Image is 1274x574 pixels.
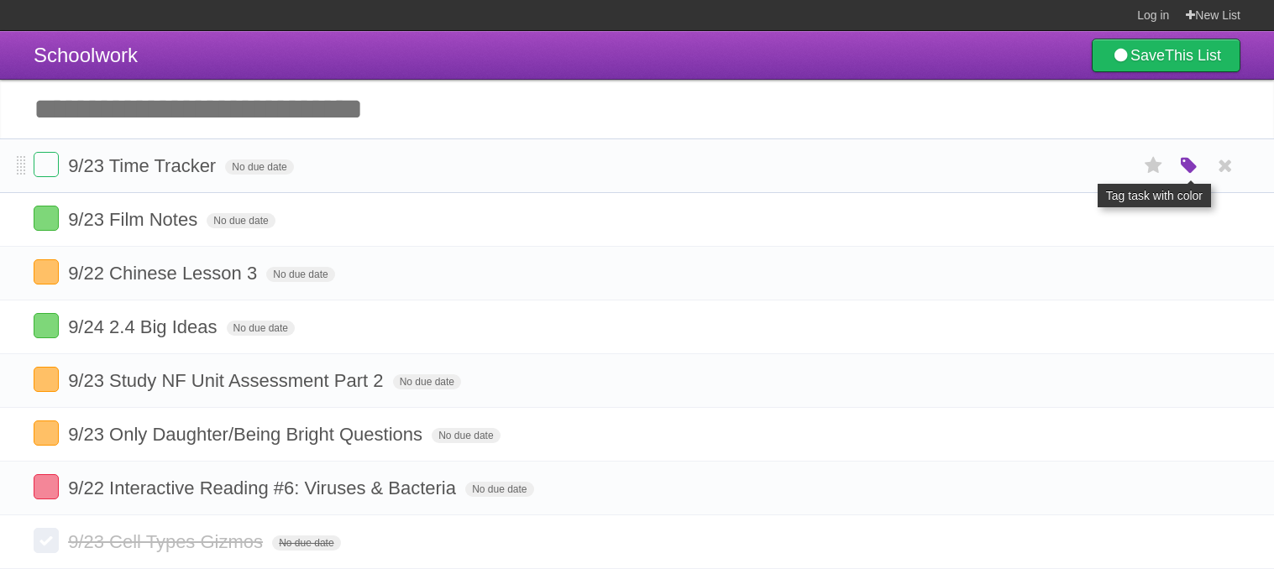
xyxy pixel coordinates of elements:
[34,259,59,284] label: Done
[1092,39,1240,72] a: SaveThis List
[68,424,427,445] span: 9/23 Only Daughter/Being Bright Questions
[34,528,59,553] label: Done
[34,44,138,66] span: Schoolwork
[68,263,261,284] span: 9/22 Chinese Lesson 3
[272,535,340,551] span: No due date
[393,374,461,389] span: No due date
[465,482,533,497] span: No due date
[207,213,275,228] span: No due date
[34,474,59,499] label: Done
[1165,47,1221,64] b: This List
[1138,152,1170,180] label: Star task
[34,313,59,338] label: Done
[266,267,334,282] span: No due date
[68,370,387,391] span: 9/23 Study NF Unit Assessment Part 2
[68,155,220,176] span: 9/23 Time Tracker
[432,428,500,443] span: No due date
[34,152,59,177] label: Done
[34,206,59,231] label: Done
[68,316,221,337] span: 9/24 2.4 Big Ideas
[68,531,267,552] span: 9/23 Cell Types Gizmos
[34,420,59,446] label: Done
[68,477,460,498] span: 9/22 Interactive Reading #6: Viruses & Bacteria
[34,367,59,392] label: Done
[227,321,295,336] span: No due date
[68,209,202,230] span: 9/23 Film Notes
[225,159,293,175] span: No due date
